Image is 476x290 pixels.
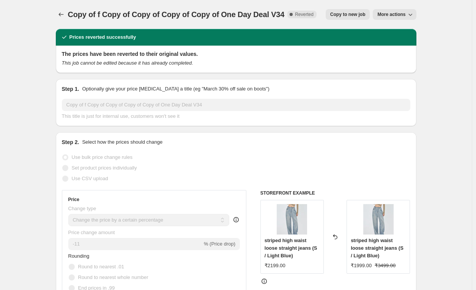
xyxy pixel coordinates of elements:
span: % (Price drop) [204,241,235,247]
input: -15 [68,238,202,250]
span: Use CSV upload [72,176,108,181]
i: This job cannot be edited because it has already completed. [62,60,193,66]
h2: The prices have been reverted to their original values. [62,50,410,58]
img: 025_00000_2d1a898d-320a-431f-80de-7f8cae85c455_80x.jpg [277,204,307,235]
span: Price change amount [68,230,115,235]
h6: STOREFRONT EXAMPLE [260,190,410,196]
h2: Step 2. [62,138,79,146]
span: Use bulk price change rules [72,154,132,160]
span: Reverted [295,11,314,17]
div: ₹1999.00 [351,262,372,269]
button: Price change jobs [56,9,66,20]
img: 025_00000_2d1a898d-320a-431f-80de-7f8cae85c455_80x.jpg [363,204,394,235]
span: More actions [377,11,405,17]
button: Copy to new job [326,9,370,20]
div: help [232,216,240,223]
span: striped high waist loose straight jeans (S / Light Blue) [265,238,317,258]
h3: Price [68,197,79,203]
strike: ₹3499.00 [375,262,396,269]
div: ₹2199.00 [265,262,285,269]
span: Copy to new job [330,11,366,17]
span: This title is just for internal use, customers won't see it [62,113,180,119]
h2: Prices reverted successfully [69,33,136,41]
span: striped high waist loose straight jeans (S / Light Blue) [351,238,403,258]
input: 30% off holiday sale [62,99,410,111]
h2: Step 1. [62,85,79,93]
span: Copy of f Copy of Copy of Copy of Copy of One Day Deal V34 [68,10,285,19]
p: Optionally give your price [MEDICAL_DATA] a title (eg "March 30% off sale on boots") [82,85,269,93]
p: Select how the prices should change [82,138,162,146]
button: More actions [373,9,416,20]
span: Set product prices individually [72,165,137,171]
span: Round to nearest whole number [78,274,148,280]
span: Change type [68,206,96,211]
span: Round to nearest .01 [78,264,124,269]
span: Rounding [68,253,90,259]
